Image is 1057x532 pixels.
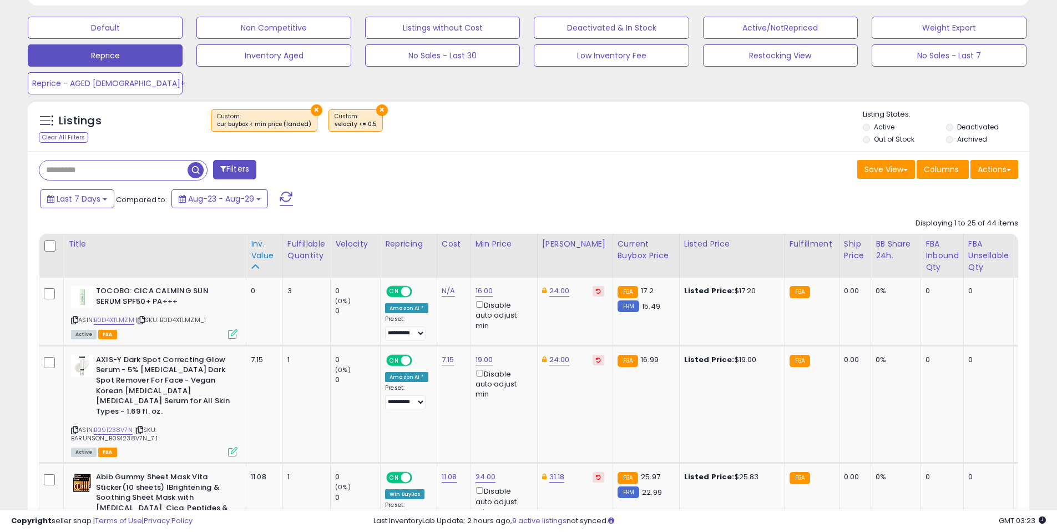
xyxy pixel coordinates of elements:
button: Default [28,17,183,39]
h5: Listings [59,113,102,129]
button: × [376,104,388,116]
div: FBA Unsellable Qty [968,238,1009,273]
div: BB Share 24h. [876,238,916,262]
small: (0%) [335,365,351,374]
button: Weight Export [872,17,1026,39]
div: 0.00 [844,355,862,365]
span: | SKU: B0D4XTLMZM_1 [136,315,206,324]
div: 0% [876,286,912,296]
div: Disable auto adjust min [476,368,529,400]
a: 24.00 [549,285,570,297]
a: 31.18 [549,471,565,483]
button: × [311,104,322,116]
div: [PERSON_NAME] [542,238,608,250]
small: FBA [790,472,810,484]
small: FBA [790,286,810,298]
div: $25.83 [684,472,776,482]
div: $19.00 [684,355,776,365]
div: Amazon AI * [385,303,428,313]
div: Preset: [385,384,428,409]
div: Amazon AI * [385,372,428,382]
button: Save View [857,160,915,179]
button: Inventory Aged [196,44,351,67]
button: Deactivated & In Stock [534,17,689,39]
div: 0 [925,355,955,365]
span: ON [387,287,401,297]
span: OFF [411,473,428,483]
span: Aug-23 - Aug-29 [188,193,254,204]
a: 9 active listings [512,515,567,526]
span: All listings currently available for purchase on Amazon [71,330,97,339]
b: AXIS-Y Dark Spot Correcting Glow Serum - 5% [MEDICAL_DATA] Dark Spot Remover For Face - Vegan Kor... [96,355,231,419]
div: 0 [335,493,380,503]
a: 16.00 [476,285,493,297]
div: Fulfillable Quantity [287,238,326,262]
span: 2025-09-7 03:23 GMT [999,515,1046,526]
small: FBA [618,355,638,367]
div: Disable auto adjust min [476,299,529,331]
img: 41-vdSvtkBL._SL40_.jpg [71,472,93,494]
button: Columns [917,160,969,179]
div: Min Price [476,238,533,250]
button: Reprice [28,44,183,67]
span: 15.49 [642,301,660,312]
div: 0 [335,286,380,296]
button: Last 7 Days [40,189,114,208]
a: Terms of Use [95,515,142,526]
span: ON [387,473,401,483]
img: 21oJLVaOaiL._SL40_.jpg [71,286,93,308]
a: B0D4XTLMZM [94,315,134,325]
div: ASIN: [71,286,237,338]
label: Archived [957,134,987,144]
div: Cost [442,238,466,250]
div: 11.08 [251,472,274,482]
a: 11.08 [442,471,457,483]
span: FBA [98,330,117,339]
button: Restocking View [703,44,858,67]
div: 0% [876,355,912,365]
div: Listed Price [684,238,780,250]
span: | SKU: BARUNSON_B091238V7N_7.1 [71,425,158,442]
button: Listings without Cost [365,17,520,39]
small: (0%) [335,297,351,305]
div: Fulfillment [790,238,835,250]
strong: Copyright [11,515,52,526]
span: All listings currently available for purchase on Amazon [71,448,97,457]
button: Aug-23 - Aug-29 [171,189,268,208]
div: 0 [968,286,1005,296]
div: Ship Price [844,238,866,262]
span: Custom: [335,112,377,129]
div: 0.00 [844,472,862,482]
span: FBA [98,448,117,457]
div: 0 [968,472,1005,482]
div: 0% [876,472,912,482]
small: FBA [618,286,638,298]
b: Listed Price: [684,285,735,296]
div: Last InventoryLab Update: 2 hours ago, not synced. [373,516,1046,526]
b: Listed Price: [684,471,735,482]
div: cur buybox < min price (landed) [217,121,311,128]
div: Current Buybox Price [618,238,675,262]
div: 0 [968,355,1005,365]
button: No Sales - Last 7 [872,44,1026,67]
span: 25.97 [641,471,660,482]
span: Compared to: [116,194,167,205]
div: Preset: [385,315,428,340]
div: 0 [251,286,274,296]
label: Active [874,122,894,132]
div: ASIN: [71,355,237,455]
div: 0 [335,306,380,316]
a: Privacy Policy [144,515,193,526]
small: FBM [618,300,639,312]
div: 0.00 [844,286,862,296]
a: 24.00 [549,354,570,365]
a: B091238V7N [94,425,133,435]
span: 22.99 [642,487,662,498]
div: 0 [925,472,955,482]
button: No Sales - Last 30 [365,44,520,67]
a: N/A [442,285,455,297]
div: Clear All Filters [39,132,88,143]
p: Listing States: [863,109,1029,120]
small: FBM [618,486,639,498]
button: Low Inventory Fee [534,44,689,67]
